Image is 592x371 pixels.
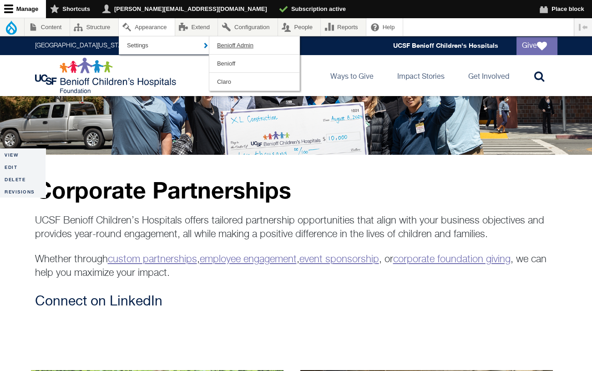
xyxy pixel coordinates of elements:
button: Vertical orientation [574,18,592,36]
a: Reports [321,18,366,36]
a: Benioff Admin [209,36,299,54]
a: Get Involved [461,55,516,96]
img: Logo for UCSF Benioff Children's Hospitals Foundation [35,57,178,94]
a: [GEOGRAPHIC_DATA][US_STATE] [35,43,131,49]
a: Ways to Give [323,55,381,96]
a: Appearance [119,18,175,36]
a: Settings [119,36,209,54]
p: UCSF Benioff Children’s Hospitals offers tailored partnership opportunities that align with your ... [35,214,557,241]
a: employee engagement [200,254,297,264]
a: Give [516,37,557,55]
a: Help [366,18,403,36]
a: People [278,18,321,36]
a: custom partnerships [108,254,197,264]
iframe: LinkedIn Embedded Content [35,316,81,336]
a: Extend [175,18,218,36]
a: UCSF Benioff Children's Hospitals [393,42,498,50]
a: corporate foundation giving [393,254,511,264]
a: Content [25,18,70,36]
p: Whether through , , , or , we can help you maximize your impact. [35,253,557,280]
a: Benioff [209,55,299,72]
a: event sponsorship [299,254,379,264]
h3: Connect on LinkedIn [35,294,557,310]
a: Configuration [218,18,277,36]
a: Claro [209,73,299,91]
a: Structure [70,18,118,36]
p: Corporate Partnerships [35,178,557,203]
a: Impact Stories [390,55,452,96]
